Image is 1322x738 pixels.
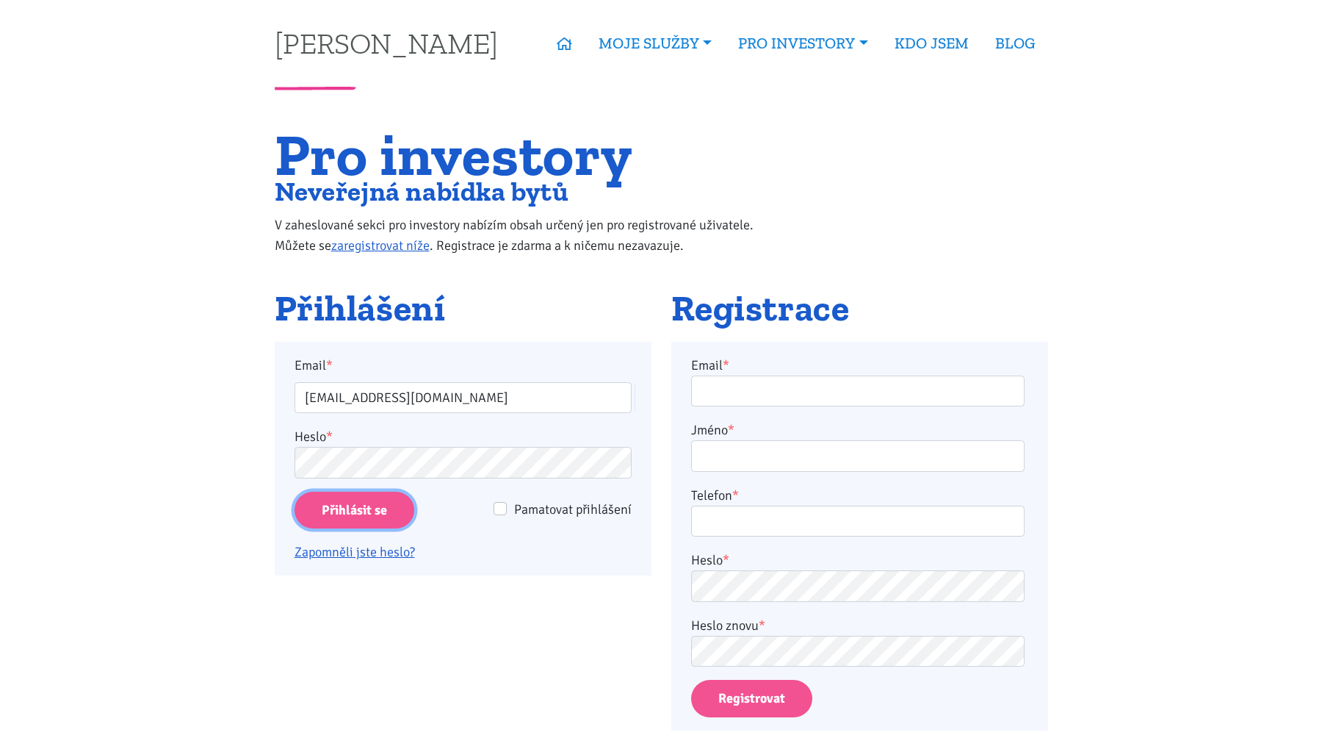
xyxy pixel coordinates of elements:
abbr: required [732,487,739,504]
label: Heslo [691,550,729,570]
label: Telefon [691,485,739,506]
abbr: required [723,357,729,373]
h2: Přihlášení [275,289,651,329]
button: Registrovat [691,680,812,717]
input: Přihlásit se [295,492,414,529]
a: PRO INVESTORY [725,26,881,60]
abbr: required [728,422,734,438]
label: Heslo znovu [691,615,765,636]
a: BLOG [982,26,1048,60]
abbr: required [759,617,765,634]
a: Zapomněli jste heslo? [295,544,415,560]
label: Heslo [295,426,333,447]
label: Jméno [691,420,734,440]
h2: Registrace [671,289,1048,329]
a: KDO JSEM [881,26,982,60]
abbr: required [723,552,729,568]
h1: Pro investory [275,130,784,179]
h2: Neveřejná nabídka bytů [275,179,784,204]
span: Pamatovat přihlášení [514,501,632,517]
a: zaregistrovat níže [331,237,430,254]
a: [PERSON_NAME] [275,29,498,57]
a: MOJE SLUŽBY [585,26,725,60]
label: Email [691,355,729,376]
label: Email [284,355,641,376]
p: V zaheslované sekci pro investory nabízím obsah určený jen pro registrované uživatele. Můžete se ... [275,215,784,256]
